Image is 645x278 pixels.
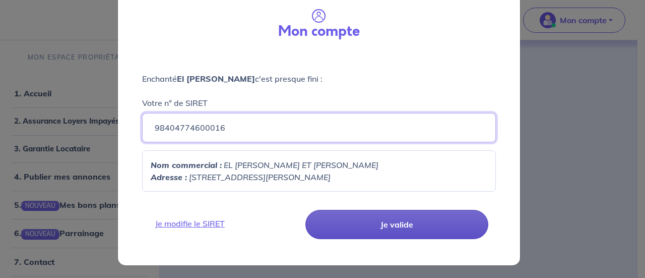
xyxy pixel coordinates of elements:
h3: Mon compte [278,23,360,40]
strong: El [PERSON_NAME] [177,74,255,84]
p: Enchanté c'est presque fini : [142,73,496,85]
strong: Nom commercial : [151,160,222,170]
em: EL [PERSON_NAME] ET [PERSON_NAME] [224,160,378,170]
a: Je modifie le SIRET [149,217,302,230]
p: Votre n° de SIRET [142,97,208,109]
input: Ex : 4356797535 [142,113,496,142]
button: Je valide [305,210,488,239]
strong: Adresse : [151,172,187,182]
em: [STREET_ADDRESS][PERSON_NAME] [189,172,331,182]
